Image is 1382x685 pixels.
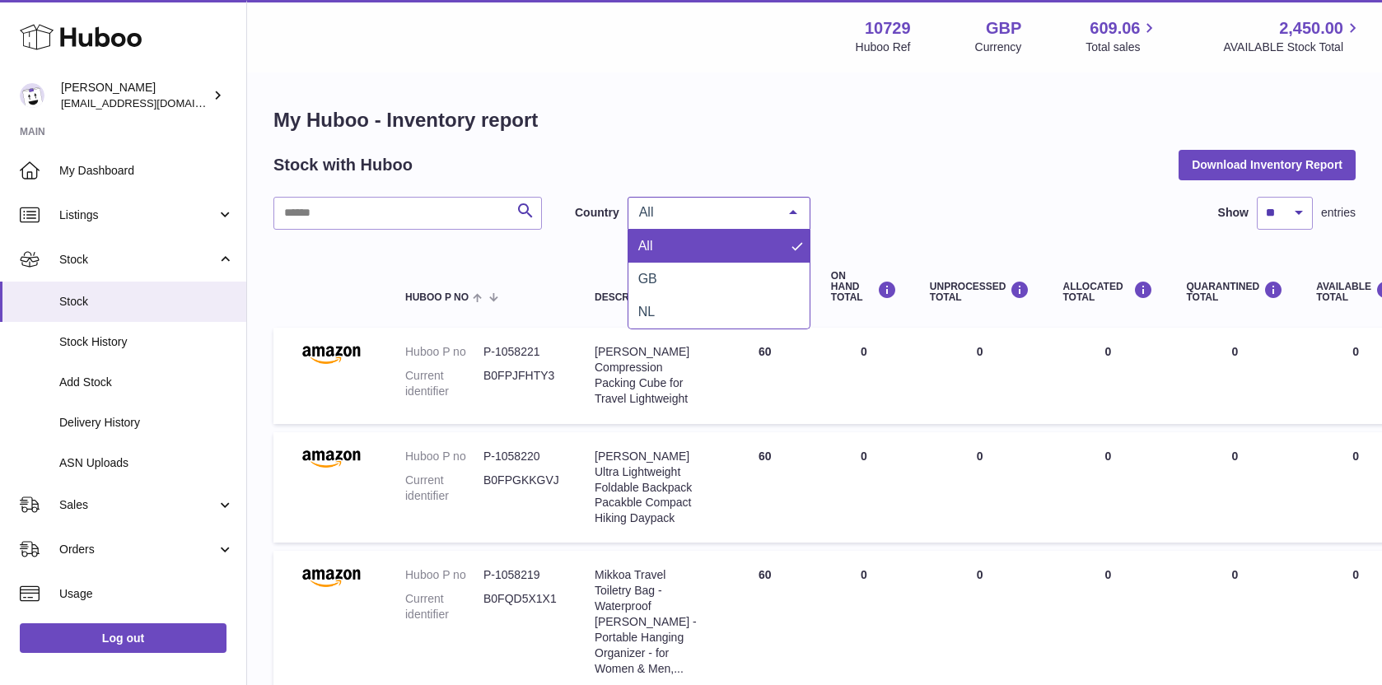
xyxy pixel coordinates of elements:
[1046,432,1170,543] td: 0
[405,292,469,303] span: Huboo P no
[20,83,44,108] img: hello@mikkoa.com
[815,328,913,424] td: 0
[1321,205,1356,221] span: entries
[1223,17,1362,55] a: 2,450.00 AVAILABLE Stock Total
[638,239,653,253] span: All
[59,415,234,431] span: Delivery History
[595,344,699,407] div: [PERSON_NAME] Compression Packing Cube for Travel Lightweight
[483,344,562,360] dd: P-1058221
[273,154,413,176] h2: Stock with Huboo
[1231,345,1238,358] span: 0
[61,80,209,111] div: [PERSON_NAME]
[405,368,483,399] dt: Current identifier
[405,449,483,464] dt: Huboo P no
[1062,281,1153,303] div: ALLOCATED Total
[483,591,562,622] dd: B0FQD5X1X1
[865,17,911,40] strong: 10729
[273,107,1356,133] h1: My Huboo - Inventory report
[815,432,913,543] td: 0
[59,294,234,310] span: Stock
[595,567,699,676] div: Mikkoa Travel Toiletry Bag - Waterproof [PERSON_NAME] - Portable Hanging Organizer - for Women & ...
[483,473,562,504] dd: B0FPGKKGVJ
[716,432,815,543] td: 60
[595,449,699,526] div: [PERSON_NAME] Ultra Lightweight Foldable Backpack Pacakble Compact Hiking Daypack
[59,163,234,179] span: My Dashboard
[405,344,483,360] dt: Huboo P no
[59,334,234,350] span: Stock History
[20,623,226,653] a: Log out
[1218,205,1249,221] label: Show
[290,567,372,587] img: product image
[59,586,234,602] span: Usage
[405,567,483,583] dt: Huboo P no
[61,96,242,110] span: [EMAIL_ADDRESS][DOMAIN_NAME]
[575,205,619,221] label: Country
[483,368,562,399] dd: B0FPJFHTY3
[59,497,217,513] span: Sales
[1223,40,1362,55] span: AVAILABLE Stock Total
[405,591,483,622] dt: Current identifier
[913,432,1047,543] td: 0
[1086,17,1159,55] a: 609.06 Total sales
[986,17,1021,40] strong: GBP
[913,328,1047,424] td: 0
[290,449,372,468] img: product image
[831,271,897,304] div: ON HAND Total
[1046,328,1170,424] td: 0
[59,375,234,390] span: Add Stock
[930,281,1030,303] div: UNPROCESSED Total
[483,449,562,464] dd: P-1058220
[1231,450,1238,463] span: 0
[716,328,815,424] td: 60
[595,292,662,303] span: Description
[1231,568,1238,581] span: 0
[975,40,1022,55] div: Currency
[290,344,372,364] img: product image
[1179,150,1356,179] button: Download Inventory Report
[638,305,655,319] span: NL
[1186,281,1283,303] div: QUARANTINED Total
[638,272,657,286] span: GB
[1086,40,1159,55] span: Total sales
[635,204,777,221] span: All
[1279,17,1343,40] span: 2,450.00
[856,40,911,55] div: Huboo Ref
[1090,17,1140,40] span: 609.06
[483,567,562,583] dd: P-1058219
[59,542,217,557] span: Orders
[59,207,217,223] span: Listings
[59,252,217,268] span: Stock
[59,455,234,471] span: ASN Uploads
[405,473,483,504] dt: Current identifier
